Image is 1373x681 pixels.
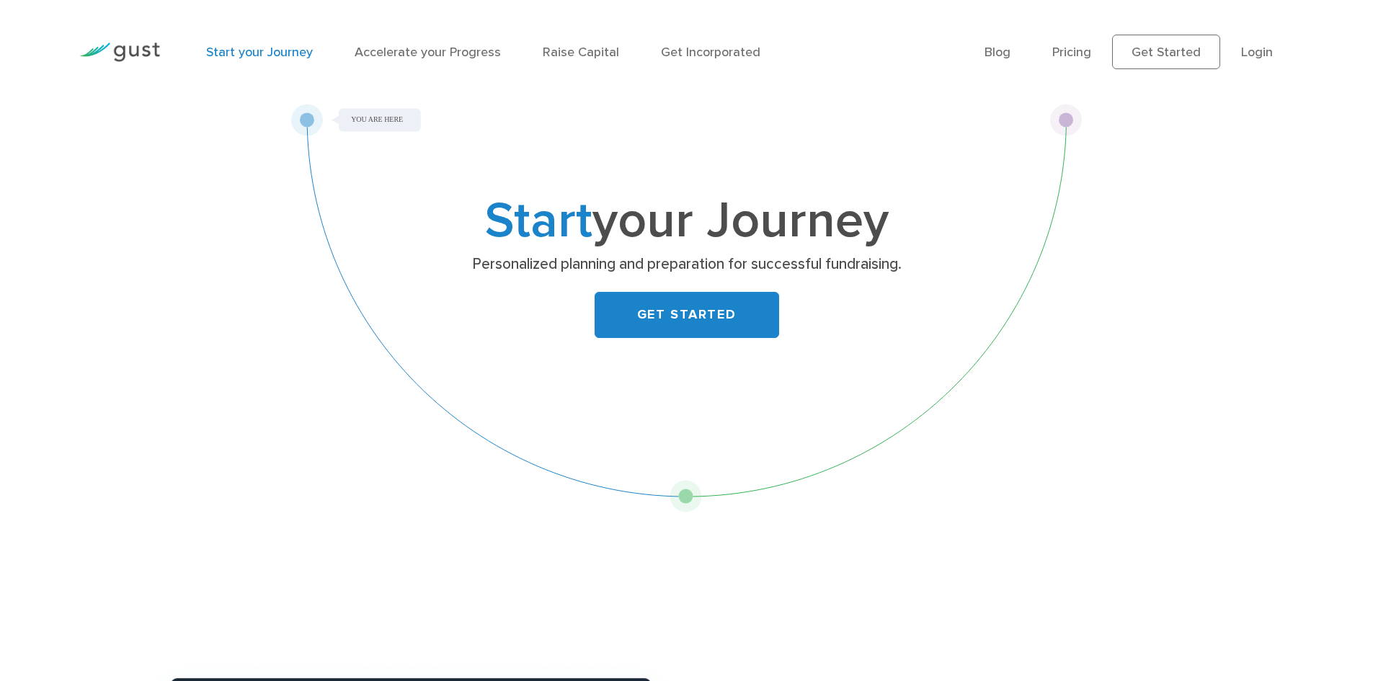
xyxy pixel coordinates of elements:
p: Personalized planning and preparation for successful fundraising. [407,254,966,275]
a: Accelerate your Progress [355,45,501,60]
a: Start your Journey [206,45,313,60]
a: Get Started [1112,35,1220,69]
img: Gust Logo [79,43,160,62]
a: Login [1241,45,1273,60]
a: Get Incorporated [661,45,760,60]
a: Blog [985,45,1010,60]
a: Pricing [1052,45,1091,60]
span: Start [485,190,592,251]
h1: your Journey [402,198,972,244]
a: Raise Capital [543,45,619,60]
a: GET STARTED [595,292,779,338]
